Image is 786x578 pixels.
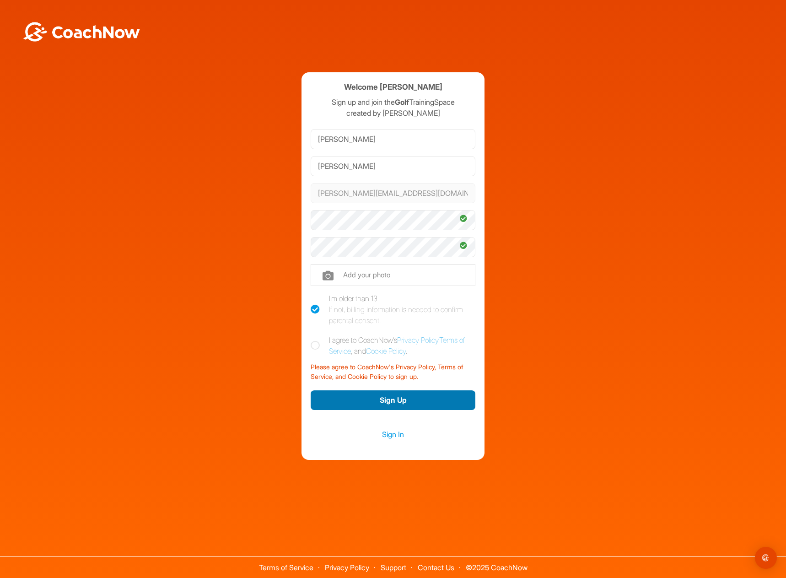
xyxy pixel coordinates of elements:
a: Contact Us [418,563,454,572]
div: If not, billing information is needed to confirm parental consent. [329,304,475,326]
label: I agree to CoachNow's , , and . [311,335,475,357]
strong: Golf [395,97,409,107]
div: I'm older than 13 [329,293,475,326]
a: Privacy Policy [397,335,438,345]
p: Sign up and join the TrainingSpace [311,97,475,108]
button: Sign Up [311,390,475,410]
img: BwLJSsUCoWCh5upNqxVrqldRgqLPVwmV24tXu5FoVAoFEpwwqQ3VIfuoInZCoVCoTD4vwADAC3ZFMkVEQFDAAAAAElFTkSuQmCC [22,22,141,42]
a: Terms of Service [259,563,313,572]
div: Open Intercom Messenger [755,547,777,569]
input: Email [311,183,475,203]
input: First Name [311,129,475,149]
span: © 2025 CoachNow [461,557,532,571]
div: Please agree to CoachNow's Privacy Policy, Terms of Service, and Cookie Policy to sign up. [311,358,475,381]
a: Cookie Policy [366,346,406,356]
input: Last Name [311,156,475,176]
p: created by [PERSON_NAME] [311,108,475,119]
a: Support [381,563,406,572]
a: Privacy Policy [325,563,369,572]
a: Sign In [311,428,475,440]
h4: Welcome [PERSON_NAME] [344,81,442,93]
